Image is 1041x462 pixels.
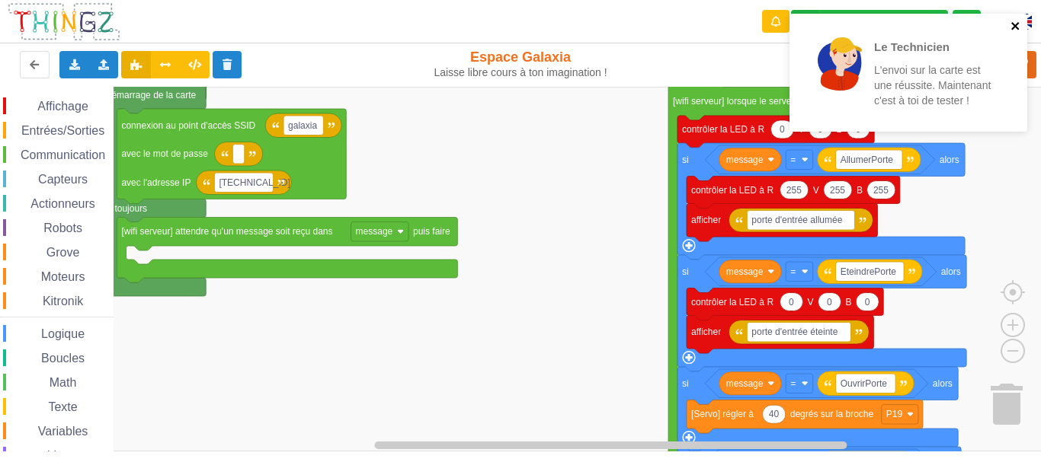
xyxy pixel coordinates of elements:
[841,378,888,389] text: OuvrirPorte
[413,226,450,237] text: puis faire
[873,184,889,195] text: 255
[93,202,147,213] text: Pour toujours
[219,177,290,188] text: [TECHNICAL_ID]
[44,246,82,259] span: Grove
[93,90,197,100] text: Au démarrage de la carte
[39,352,87,365] span: Boucles
[751,327,838,337] text: porte d'entrée éteinte
[682,266,689,277] text: si
[941,266,961,277] text: alors
[39,270,88,283] span: Moteurs
[682,124,764,135] text: contrôler la LED à R
[786,184,802,195] text: 255
[857,184,863,195] text: B
[121,148,208,159] text: avec le mot de passe
[940,155,959,165] text: alors
[121,226,332,237] text: [wifi serveur] attendre qu'un message soit reçu dans
[790,155,796,165] text: =
[18,148,107,161] span: Communication
[874,39,993,55] p: Le Technicien
[36,173,90,186] span: Capteurs
[47,376,79,389] span: Math
[288,120,317,131] text: galaxia
[808,296,814,307] text: V
[682,155,689,165] text: si
[121,177,191,188] text: avec l'adresse IP
[673,96,841,107] text: [wifi serveur] lorsque le serveur reçoit des
[19,124,107,137] span: Entrées/Sorties
[356,226,393,237] text: message
[865,296,870,307] text: 0
[1011,20,1021,34] button: close
[691,215,721,225] text: afficher
[830,184,845,195] text: 255
[36,425,91,438] span: Variables
[691,296,774,307] text: contrôler la LED à R
[691,409,754,419] text: [Servo] régler à
[46,400,79,413] span: Texte
[35,100,90,113] span: Affichage
[28,197,98,210] span: Actionneurs
[827,296,832,307] text: 0
[40,295,85,307] span: Kitronik
[121,120,255,131] text: connexion au point d'accès SSID
[886,409,903,419] text: P19
[791,10,948,33] div: Ta base fonctionne bien !
[45,449,82,462] span: Listes
[790,409,874,419] text: degrés sur la broche
[790,266,796,277] text: =
[726,266,764,277] text: message
[813,184,819,195] text: V
[780,124,785,135] text: 0
[846,296,852,307] text: B
[682,378,689,389] text: si
[691,327,721,337] text: afficher
[691,184,774,195] text: contrôler la LED à R
[39,327,87,340] span: Logique
[841,155,894,165] text: AllumerPorte
[790,378,796,389] text: =
[769,409,780,419] text: 40
[432,66,608,79] div: Laisse libre cours à ton imagination !
[726,155,764,165] text: message
[7,2,121,42] img: thingz_logo.png
[933,378,953,389] text: alors
[432,49,608,79] div: Espace Galaxia
[41,221,85,234] span: Robots
[789,296,794,307] text: 0
[751,215,842,225] text: porte d'entrée allumée
[726,378,764,389] text: message
[874,62,993,108] p: L'envoi sur la carte est une réussite. Maintenant c'est à toi de tester !
[841,266,897,277] text: EteindrePorte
